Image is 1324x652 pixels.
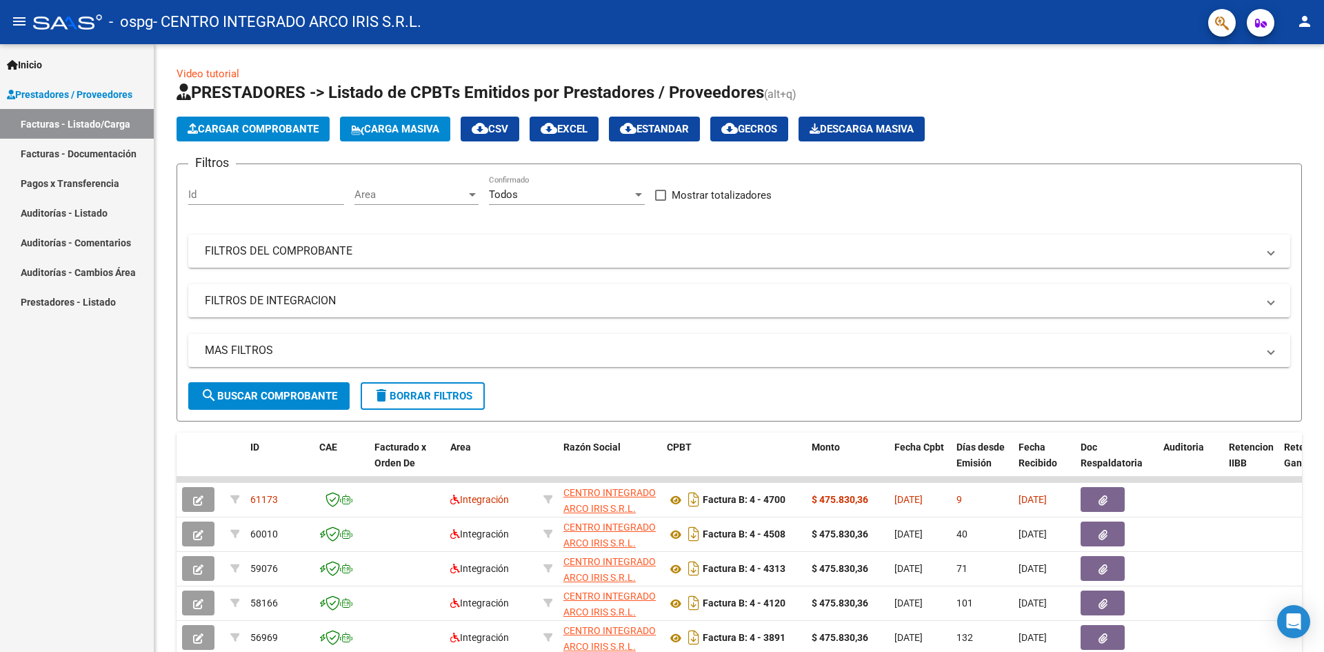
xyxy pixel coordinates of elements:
span: Gecros [721,123,777,135]
mat-expansion-panel-header: MAS FILTROS [188,334,1290,367]
span: Mostrar totalizadores [672,187,772,204]
span: Borrar Filtros [373,390,472,402]
datatable-header-cell: CAE [314,433,369,493]
span: CENTRO INTEGRADO ARCO IRIS S.R.L. [563,487,656,514]
div: Open Intercom Messenger [1277,605,1310,638]
mat-icon: cloud_download [721,120,738,137]
datatable-header-cell: CPBT [661,433,806,493]
span: 60010 [250,528,278,540]
span: CENTRO INTEGRADO ARCO IRIS S.R.L. [563,522,656,549]
span: CENTRO INTEGRADO ARCO IRIS S.R.L. [563,591,656,618]
span: Prestadores / Proveedores [7,87,132,102]
div: 30712404007 [563,520,656,549]
mat-icon: search [201,387,217,404]
button: Gecros [710,117,788,141]
i: Descargar documento [685,523,703,545]
span: Auditoria [1163,442,1204,453]
span: Area [450,442,471,453]
h3: Filtros [188,153,236,172]
span: Integración [450,494,509,505]
span: [DATE] [1019,494,1047,505]
span: Facturado x Orden De [374,442,426,468]
button: Borrar Filtros [361,382,485,410]
span: (alt+q) [764,88,796,101]
span: [DATE] [1019,632,1047,643]
mat-expansion-panel-header: FILTROS DE INTEGRACION [188,284,1290,317]
span: CSV [472,123,508,135]
span: Todos [489,188,518,201]
span: Integración [450,632,509,643]
div: 30712404007 [563,623,656,652]
div: 30712404007 [563,485,656,514]
mat-icon: menu [11,13,28,30]
a: Video tutorial [177,68,239,80]
button: CSV [461,117,519,141]
span: [DATE] [894,494,923,505]
span: 61173 [250,494,278,505]
mat-panel-title: FILTROS DEL COMPROBANTE [205,244,1257,259]
span: CPBT [667,442,692,453]
button: Estandar [609,117,700,141]
strong: $ 475.830,36 [812,528,868,540]
strong: Factura B: 4 - 4313 [703,564,785,575]
i: Descargar documento [685,488,703,511]
span: Doc Respaldatoria [1081,442,1143,468]
span: 58166 [250,597,278,609]
span: [DATE] [894,563,923,574]
span: ID [250,442,259,453]
mat-icon: cloud_download [472,120,488,137]
datatable-header-cell: Fecha Recibido [1013,433,1075,493]
span: 59076 [250,563,278,574]
span: 71 [956,563,967,574]
button: Descarga Masiva [799,117,925,141]
span: [DATE] [1019,528,1047,540]
datatable-header-cell: Fecha Cpbt [889,433,951,493]
strong: $ 475.830,36 [812,563,868,574]
span: Buscar Comprobante [201,390,337,402]
div: 30712404007 [563,589,656,618]
strong: Factura B: 4 - 3891 [703,633,785,644]
span: Cargar Comprobante [188,123,319,135]
span: Días desde Emisión [956,442,1005,468]
datatable-header-cell: ID [245,433,314,493]
span: - CENTRO INTEGRADO ARCO IRIS S.R.L. [153,7,421,37]
span: CENTRO INTEGRADO ARCO IRIS S.R.L. [563,556,656,583]
span: Fecha Recibido [1019,442,1057,468]
app-download-masive: Descarga masiva de comprobantes (adjuntos) [799,117,925,141]
strong: Factura B: 4 - 4120 [703,598,785,609]
i: Descargar documento [685,557,703,580]
datatable-header-cell: Razón Social [558,433,661,493]
mat-icon: cloud_download [541,120,557,137]
mat-icon: delete [373,387,390,404]
span: PRESTADORES -> Listado de CPBTs Emitidos por Prestadores / Proveedores [177,83,764,102]
datatable-header-cell: Facturado x Orden De [369,433,445,493]
datatable-header-cell: Auditoria [1158,433,1223,493]
span: [DATE] [1019,597,1047,609]
span: 9 [956,494,962,505]
mat-icon: person [1296,13,1313,30]
span: [DATE] [894,528,923,540]
strong: Factura B: 4 - 4700 [703,495,785,506]
datatable-header-cell: Doc Respaldatoria [1075,433,1158,493]
strong: $ 475.830,36 [812,632,868,643]
span: Inicio [7,57,42,72]
i: Descargar documento [685,626,703,649]
span: CENTRO INTEGRADO ARCO IRIS S.R.L. [563,625,656,652]
span: 56969 [250,632,278,643]
span: - ospg [109,7,153,37]
datatable-header-cell: Retencion IIBB [1223,433,1278,493]
span: Razón Social [563,442,621,453]
div: 30712404007 [563,554,656,583]
span: Integración [450,528,509,540]
mat-panel-title: FILTROS DE INTEGRACION [205,293,1257,308]
mat-icon: cloud_download [620,120,636,137]
datatable-header-cell: Días desde Emisión [951,433,1013,493]
datatable-header-cell: Area [445,433,538,493]
button: Buscar Comprobante [188,382,350,410]
strong: $ 475.830,36 [812,494,868,505]
span: [DATE] [894,632,923,643]
span: Area [354,188,466,201]
span: [DATE] [1019,563,1047,574]
button: Carga Masiva [340,117,450,141]
span: Monto [812,442,840,453]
